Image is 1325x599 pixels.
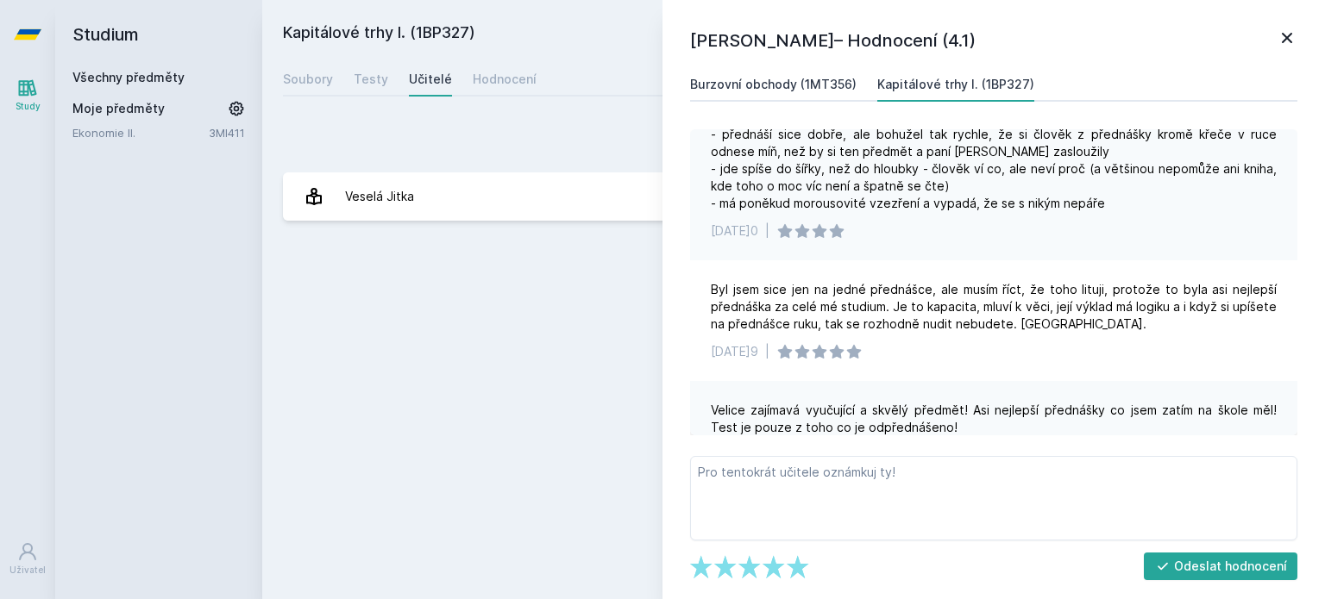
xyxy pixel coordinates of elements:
a: Soubory [283,62,333,97]
a: Veselá Jitka 29 hodnocení 4.1 [283,172,1304,221]
div: Study [16,100,41,113]
a: Učitelé [409,62,452,97]
div: [DATE]0 [711,222,758,240]
div: | [765,222,769,240]
div: Hodnocení [473,71,537,88]
a: Uživatel [3,533,52,585]
h2: Kapitálové trhy I. (1BP327) [283,21,1111,48]
div: Učitelé [409,71,452,88]
a: Study [3,69,52,122]
span: Moje předměty [72,100,165,117]
a: Hodnocení [473,62,537,97]
div: Uživatel [9,564,46,577]
a: Ekonomie II. [72,124,209,141]
a: Testy [354,62,388,97]
div: Soubory [283,71,333,88]
div: Veselá Jitka [345,179,414,214]
a: 3MI411 [209,126,245,140]
a: Všechny předměty [72,70,185,84]
div: Paní [PERSON_NAME] je vynikající odborník, je vidět, že se vyzná, a ten předmět je velmi zajímavý... [711,91,1277,212]
div: Testy [354,71,388,88]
